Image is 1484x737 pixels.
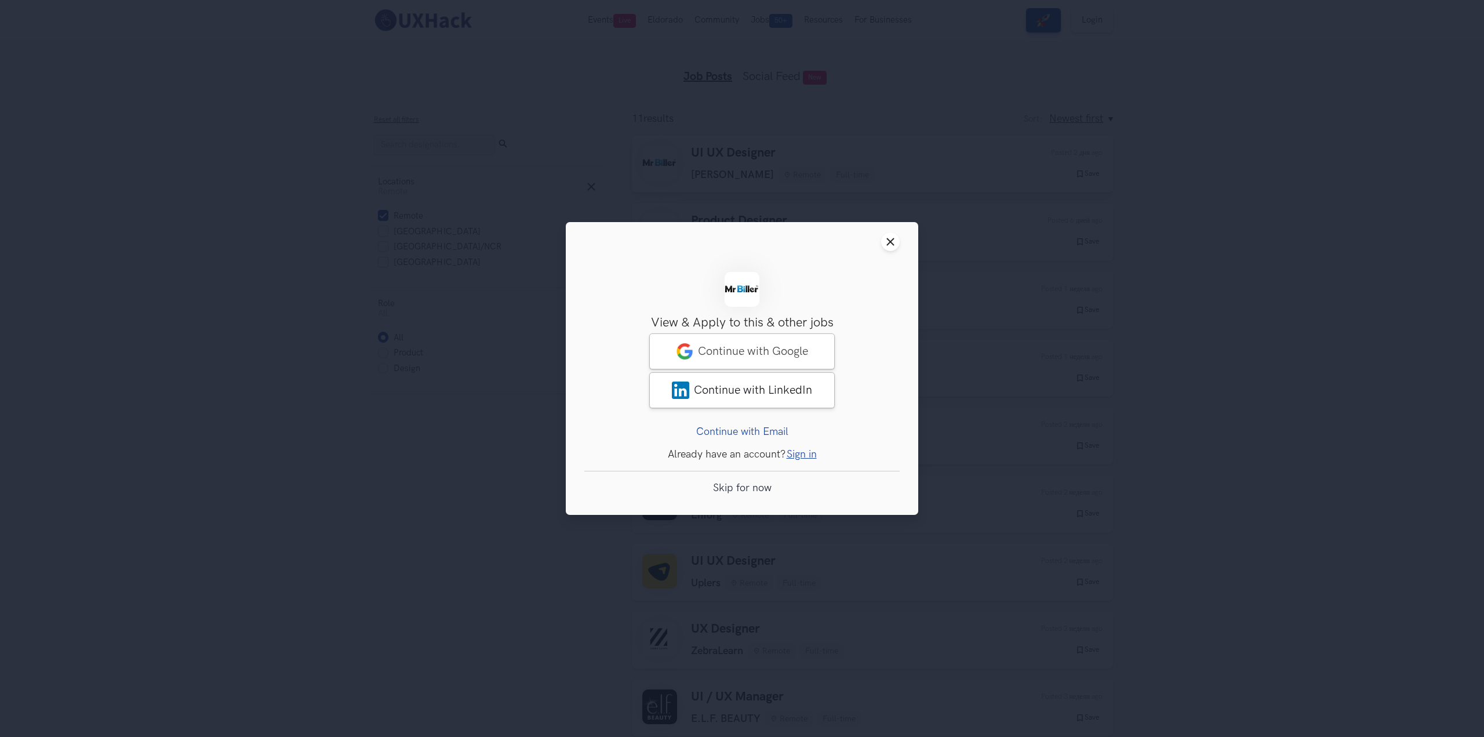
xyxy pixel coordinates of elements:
[649,333,835,369] a: googleContinue with Google
[672,382,689,399] img: LinkedIn
[787,448,817,460] a: Sign in
[676,343,693,360] img: google
[668,448,785,460] span: Already have an account?
[649,372,835,408] a: LinkedInContinue with LinkedIn
[698,344,808,358] span: Continue with Google
[694,383,812,397] span: Continue with LinkedIn
[696,426,788,438] a: Continue with Email
[713,482,772,494] a: Skip for now
[584,315,900,331] h3: View & Apply to this & other jobs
